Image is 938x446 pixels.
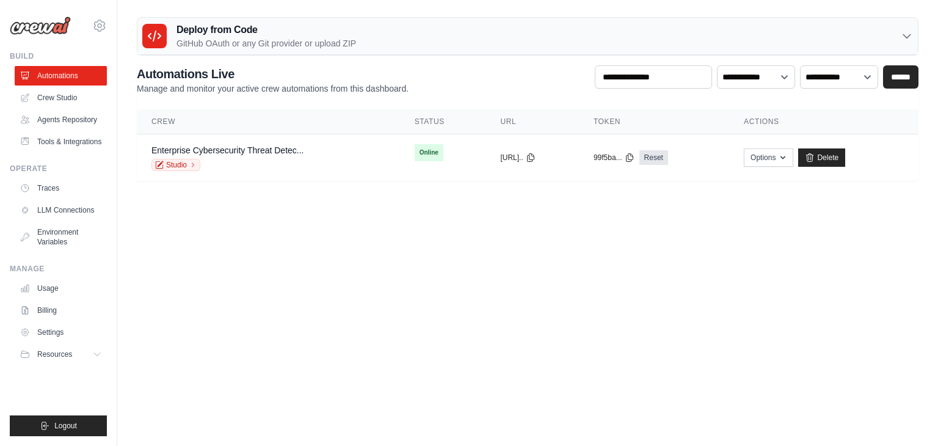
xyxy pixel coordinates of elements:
a: Traces [15,178,107,198]
a: Enterprise Cybersecurity Threat Detec... [151,145,304,155]
button: 99f5ba... [594,153,634,163]
div: Manage [10,264,107,274]
h3: Deploy from Code [176,23,356,37]
a: Settings [15,323,107,342]
a: Automations [15,66,107,86]
a: Usage [15,279,107,298]
button: Options [744,148,793,167]
div: Build [10,51,107,61]
a: Delete [798,148,845,167]
div: Operate [10,164,107,174]
th: Token [579,109,729,134]
a: Agents Repository [15,110,107,130]
a: Environment Variables [15,222,107,252]
p: GitHub OAuth or any Git provider or upload ZIP [176,37,356,49]
span: Resources [37,349,72,359]
a: Crew Studio [15,88,107,108]
th: Actions [729,109,918,134]
th: Status [400,109,486,134]
span: Logout [54,421,77,431]
a: Studio [151,159,200,171]
a: Billing [15,301,107,320]
button: Resources [15,345,107,364]
p: Manage and monitor your active crew automations from this dashboard. [137,82,409,95]
span: Online [415,144,443,161]
a: Tools & Integrations [15,132,107,152]
a: Reset [639,150,668,165]
th: URL [485,109,579,134]
th: Crew [137,109,400,134]
button: Logout [10,415,107,436]
a: LLM Connections [15,200,107,220]
h2: Automations Live [137,65,409,82]
img: Logo [10,16,71,35]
